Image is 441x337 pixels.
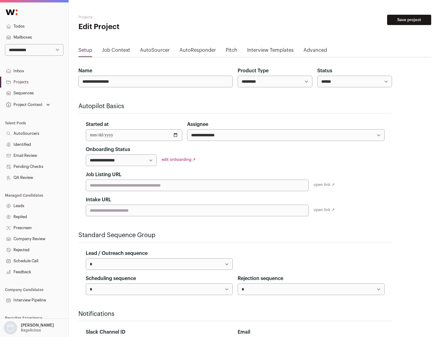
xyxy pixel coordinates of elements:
[179,47,216,56] a: AutoResponder
[21,323,54,328] p: [PERSON_NAME]
[4,321,17,335] img: nopic.png
[86,250,148,257] label: Lead / Outreach sequence
[5,102,43,107] div: Project Context
[226,47,237,56] a: Pitch
[78,67,92,74] label: Name
[102,47,130,56] a: Job Context
[140,47,170,56] a: AutoSourcer
[387,15,431,25] button: Save project
[2,321,55,335] button: Open dropdown
[78,22,196,32] h1: Edit Project
[5,100,51,109] button: Open dropdown
[187,121,208,128] label: Assignee
[86,275,136,282] label: Scheduling sequence
[78,47,92,56] a: Setup
[86,171,122,178] label: Job Listing URL
[78,310,392,318] h2: Notifications
[78,15,196,20] h2: Projects
[86,328,125,336] label: Slack Channel ID
[86,196,111,203] label: Intake URL
[238,275,283,282] label: Rejection sequence
[78,231,392,240] h2: Standard Sequence Group
[162,157,196,161] a: edit onboarding ↗
[238,67,269,74] label: Product Type
[247,47,294,56] a: Interview Templates
[238,328,385,336] div: Email
[303,47,327,56] a: Advanced
[86,121,109,128] label: Started at
[78,102,392,111] h2: Autopilot Basics
[86,146,130,153] label: Onboarding Status
[2,6,21,18] img: Wellfound
[21,328,41,333] p: Bagelicious
[317,67,332,74] label: Status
